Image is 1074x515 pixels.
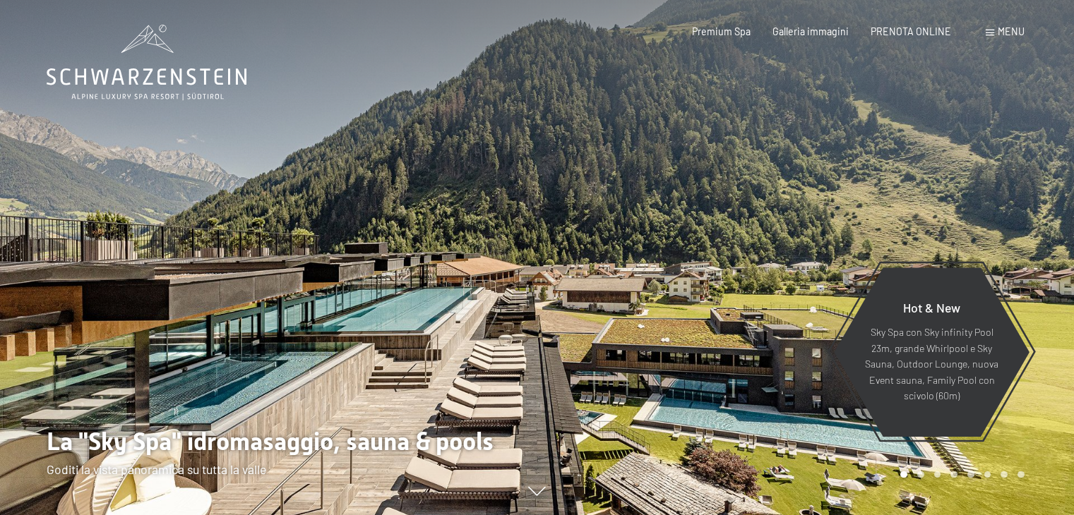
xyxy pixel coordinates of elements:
a: Galleria immagini [772,25,849,37]
div: Carousel Page 6 [984,471,991,478]
div: Carousel Page 8 [1018,471,1025,478]
p: Sky Spa con Sky infinity Pool 23m, grande Whirlpool e Sky Sauna, Outdoor Lounge, nuova Event saun... [864,325,999,404]
div: Carousel Page 1 (Current Slide) [900,471,907,478]
div: Carousel Page 3 [934,471,941,478]
span: Hot & New [903,300,960,315]
span: Menu [998,25,1025,37]
a: PRENOTA ONLINE [871,25,951,37]
div: Carousel Page 5 [967,471,974,478]
div: Carousel Pagination [895,471,1024,478]
a: Hot & New Sky Spa con Sky infinity Pool 23m, grande Whirlpool e Sky Sauna, Outdoor Lounge, nuova ... [833,267,1030,437]
a: Premium Spa [692,25,751,37]
div: Carousel Page 2 [917,471,924,478]
div: Carousel Page 4 [950,471,957,478]
div: Carousel Page 7 [1001,471,1008,478]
